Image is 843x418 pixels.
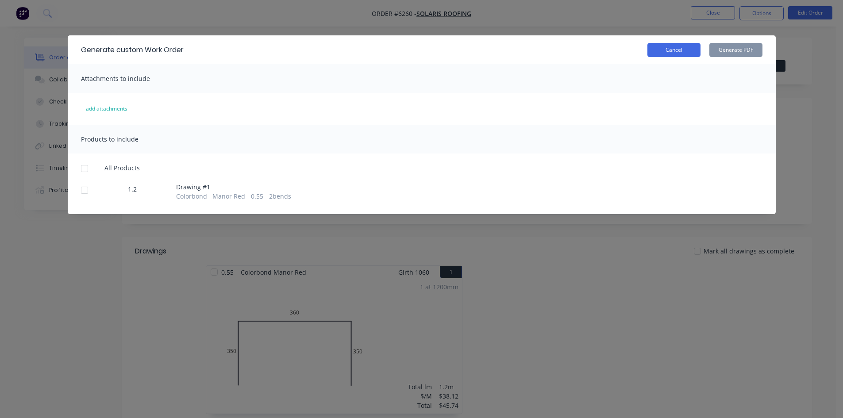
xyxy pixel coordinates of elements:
[709,43,762,57] button: Generate PDF
[81,45,184,55] div: Generate custom Work Order
[77,102,137,116] button: add attachments
[647,43,701,57] button: Cancel
[176,182,291,192] span: Drawing # 1
[104,163,146,173] span: All Products
[176,192,207,201] span: Colorbond
[251,192,263,201] span: 0.55
[212,192,245,201] span: Manor Red
[128,184,137,194] span: 1.2
[269,192,291,201] span: 2 bends
[81,74,150,83] span: Attachments to include
[81,135,139,143] span: Products to include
